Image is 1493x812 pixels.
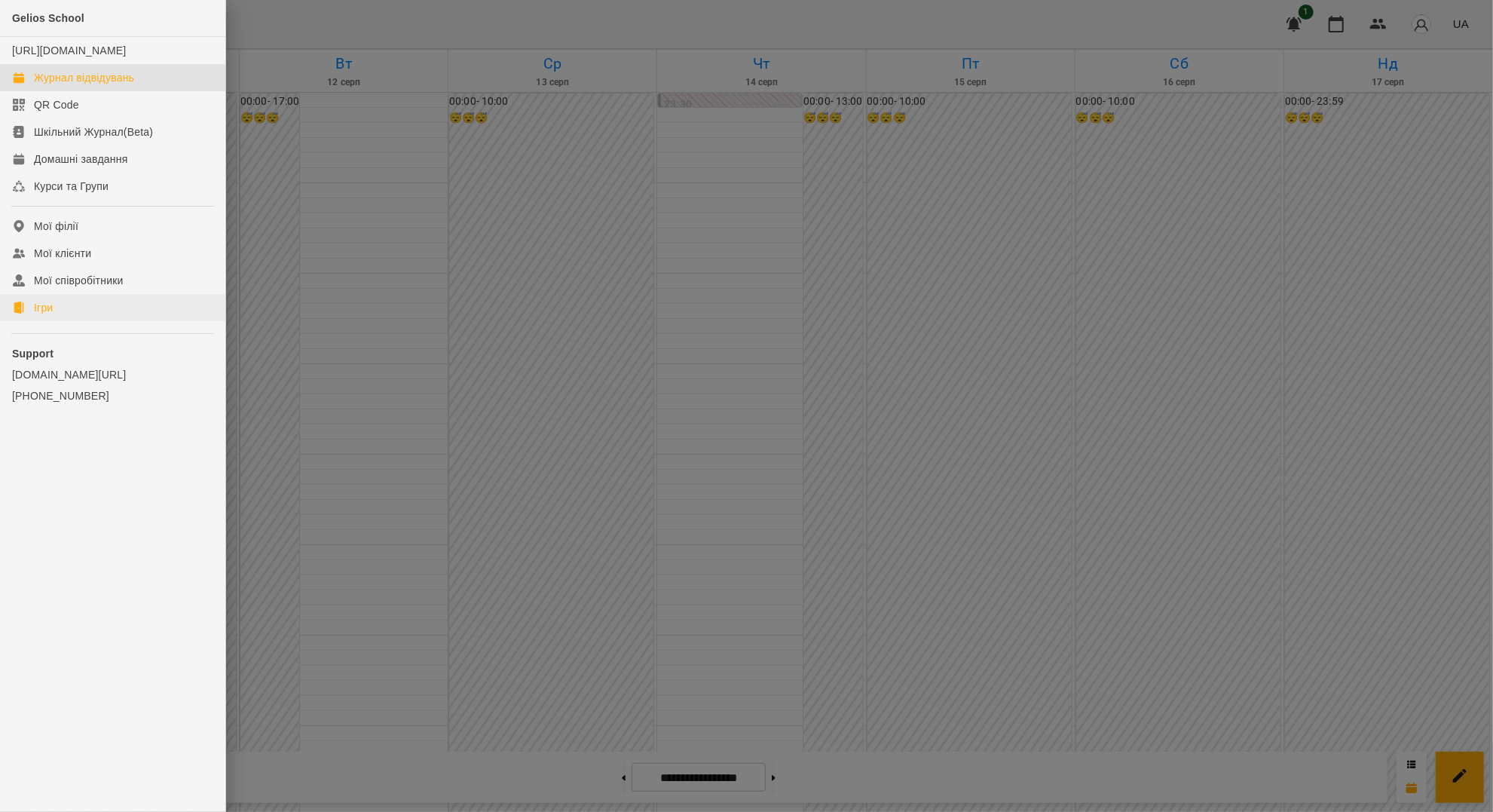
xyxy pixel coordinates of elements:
[12,44,126,57] a: [URL][DOMAIN_NAME]
[34,246,91,261] div: Мої клієнти
[34,70,134,85] div: Журнал відвідувань
[34,179,109,194] div: Курси та Групи
[34,273,124,288] div: Мої співробітники
[34,124,153,139] div: Шкільний Журнал(Beta)
[12,12,84,24] span: Gelios School
[34,300,53,315] div: Ігри
[34,219,78,234] div: Мої філії
[12,388,213,403] a: [PHONE_NUMBER]
[12,346,213,361] p: Support
[34,97,79,112] div: QR Code
[12,367,213,382] a: [DOMAIN_NAME][URL]
[34,152,127,167] div: Домашні завдання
